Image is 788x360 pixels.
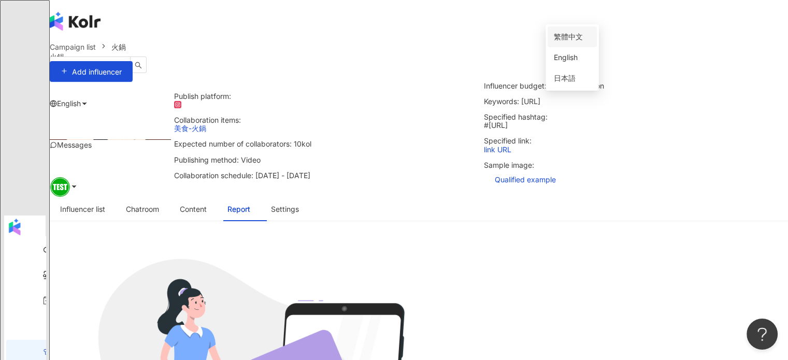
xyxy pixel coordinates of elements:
a: search [43,246,90,254]
p: Publish platform: [174,92,478,109]
iframe: Help Scout Beacon - Open [747,319,778,350]
span: Qualified example [495,176,556,184]
span: Add influencer [72,68,122,76]
p: Collaboration schedule: [DATE] - [DATE] [174,171,478,180]
div: Report [227,204,250,215]
img: 美食-火鍋 [47,139,171,140]
div: English [554,52,591,63]
p: Specified hashtag: [484,113,788,129]
span: Messages [57,140,92,149]
span: Chatroom [126,206,159,213]
div: Content [180,204,207,215]
p: Sample image: [484,161,788,190]
a: link URL [484,145,511,154]
span: 火鍋 [111,42,126,51]
p: Influencer budget: $2,000 / person [484,82,788,90]
div: Settings [271,204,299,215]
span: search [135,62,142,69]
button: Qualified example [484,169,567,190]
button: Add influencer [50,61,133,82]
p: Specified link: [484,137,788,153]
span: 火鍋 [50,52,64,61]
p: #[URL] [484,121,788,129]
a: 美食-火鍋 [174,124,206,133]
p: Collaboration items: [174,116,478,133]
p: Publishing method: Video [174,156,478,164]
div: Influencer list [60,204,105,215]
p: Keywords: [URL] [484,97,788,106]
div: 日本語 [554,73,591,84]
div: 繁體中文 [554,31,591,42]
p: Expected number of collaborators: 10kol [174,140,478,148]
img: unnamed.png [50,177,70,197]
img: logo icon [6,219,23,235]
img: logo [50,12,101,31]
a: Campaign list [48,41,98,53]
